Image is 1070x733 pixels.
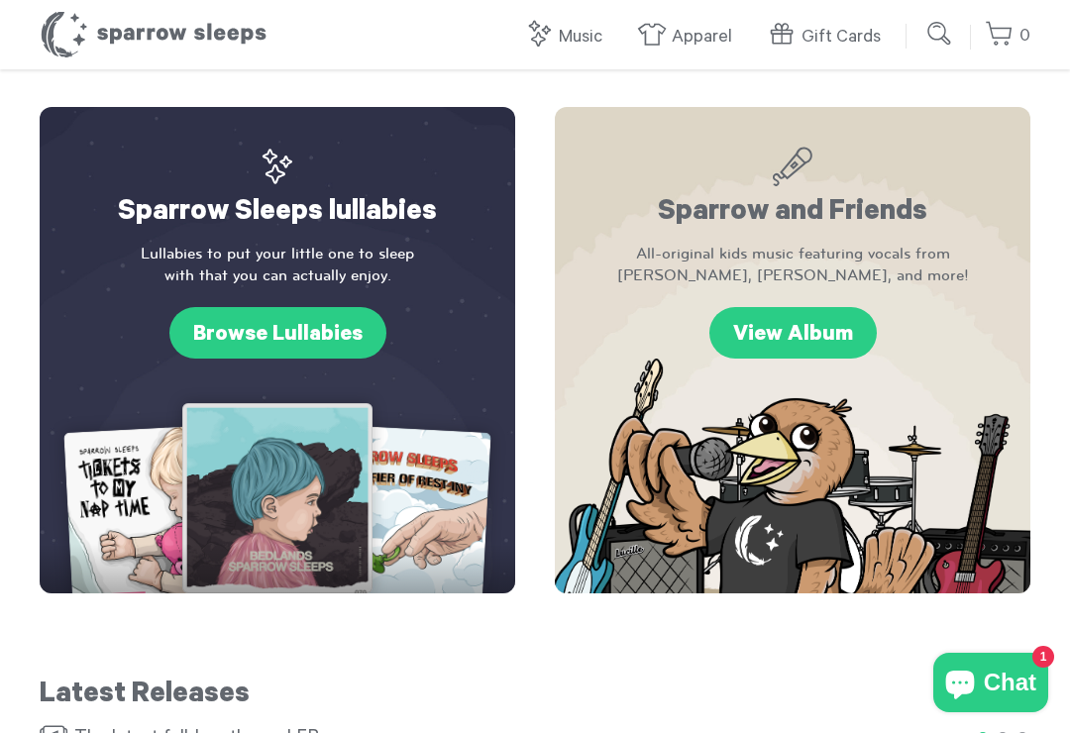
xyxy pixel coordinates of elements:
[79,264,476,286] span: with that you can actually enjoy.
[594,264,991,286] span: [PERSON_NAME], [PERSON_NAME], and more!
[40,10,267,59] h1: Sparrow Sleeps
[767,16,891,58] a: Gift Cards
[985,15,1030,57] a: 0
[920,14,960,53] input: Submit
[927,653,1054,717] inbox-online-store-chat: Shopify online store chat
[709,307,877,359] a: View Album
[524,16,612,58] a: Music
[79,147,476,233] h2: Sparrow Sleeps lullabies
[594,147,991,233] h2: Sparrow and Friends
[594,243,991,287] p: All-original kids music featuring vocals from
[169,307,386,359] a: Browse Lullabies
[79,243,476,287] p: Lullabies to put your little one to sleep
[637,16,742,58] a: Apparel
[40,679,1030,715] h2: Latest Releases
